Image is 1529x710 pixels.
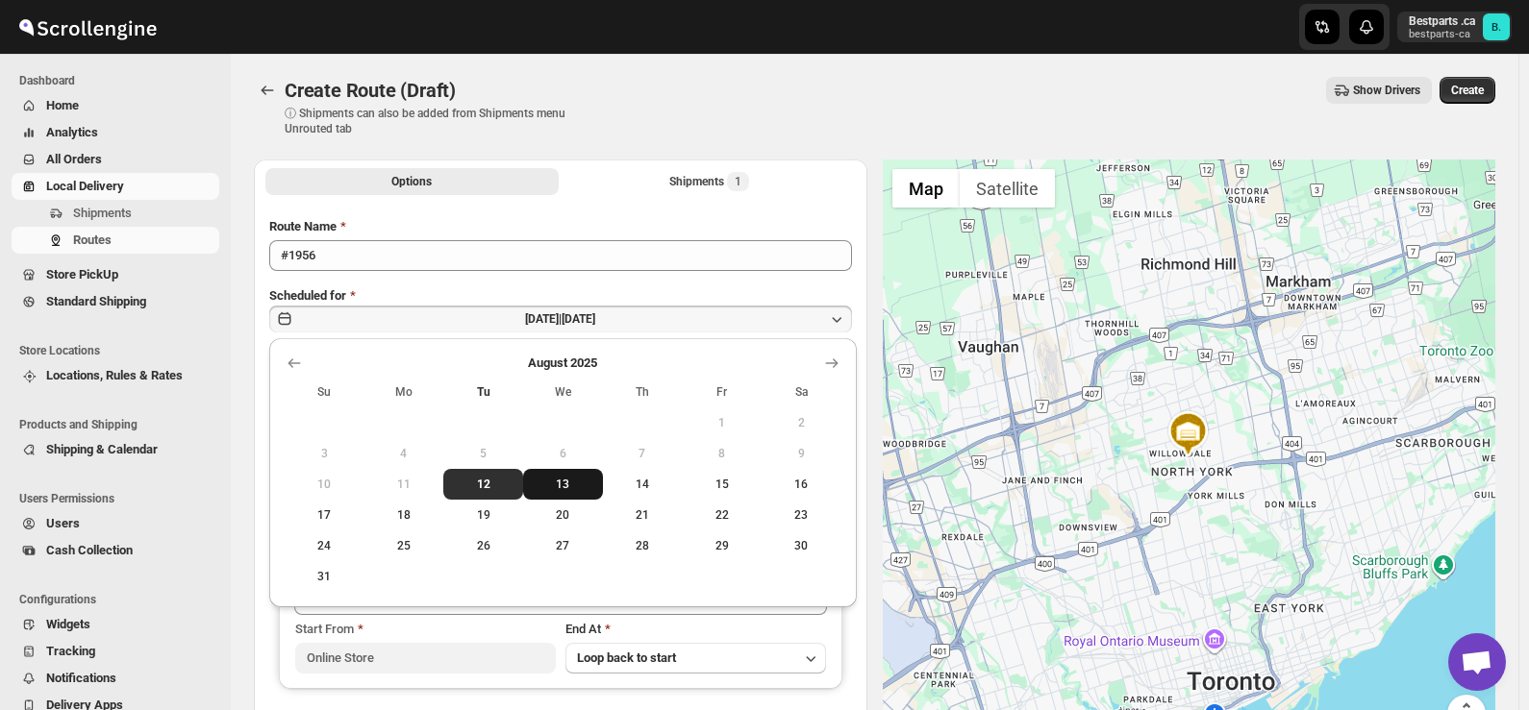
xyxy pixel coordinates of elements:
button: Analytics [12,119,219,146]
span: 11 [372,477,437,492]
span: Su [292,384,357,400]
span: Locations, Rules & Rates [46,368,183,382]
button: Today Tuesday August 12 2025 [443,469,523,500]
button: Friday August 29 2025 [682,530,762,561]
button: Show satellite imagery [960,169,1055,208]
button: Friday August 1 2025 [682,407,762,438]
span: 1 [735,174,741,189]
button: Users [12,510,219,537]
span: 18 [372,507,437,523]
button: Sunday August 10 2025 [285,469,364,500]
button: Saturday August 30 2025 [762,530,841,561]
span: 7 [611,446,675,461]
span: Products and Shipping [19,417,221,432]
span: 6 [531,446,595,461]
button: Widgets [12,611,219,638]
th: Monday [364,377,444,407]
span: 12 [451,477,515,492]
button: Thursday August 21 2025 [603,500,683,530]
th: Wednesday [523,377,603,407]
button: Routes [254,77,281,104]
span: 2 [769,415,834,430]
span: 21 [611,507,675,523]
span: Route Name [269,219,337,233]
span: 22 [689,507,754,523]
span: 16 [769,477,834,492]
button: User menu [1397,12,1512,42]
button: Tuesday August 19 2025 [443,500,523,530]
span: Configurations [19,592,221,607]
th: Sunday [285,377,364,407]
span: 10 [292,477,357,492]
button: Friday August 8 2025 [682,438,762,469]
div: End At [565,620,826,639]
span: 27 [531,538,595,553]
span: Routes [73,233,112,247]
button: Wednesday August 6 2025 [523,438,603,469]
span: Shipping & Calendar [46,442,158,456]
button: Saturday August 23 2025 [762,500,841,530]
button: Monday August 25 2025 [364,530,444,561]
button: Loop back to start [565,643,826,673]
button: Wednesday August 27 2025 [523,530,603,561]
span: [DATE] [562,312,595,326]
button: Tracking [12,638,219,665]
span: Notifications [46,671,116,685]
button: Show next month, September 2025 [818,350,845,377]
button: Sunday August 17 2025 [285,500,364,530]
span: Users [46,516,80,530]
span: Analytics [46,125,98,139]
button: Notifications [12,665,219,692]
button: Friday August 22 2025 [682,500,762,530]
span: 26 [451,538,515,553]
span: 5 [451,446,515,461]
span: Store Locations [19,343,221,358]
button: Thursday August 28 2025 [603,530,683,561]
span: 20 [531,507,595,523]
button: Selected Shipments [563,168,856,195]
button: Saturday August 2 2025 [762,407,841,438]
span: 31 [292,569,357,584]
span: Loop back to start [577,650,676,665]
button: Shipments [12,200,219,227]
button: Thursday August 14 2025 [603,469,683,500]
span: Standard Shipping [46,294,146,308]
th: Saturday [762,377,841,407]
th: Friday [682,377,762,407]
span: Widgets [46,617,90,631]
span: Mo [372,384,437,400]
span: Home [46,98,79,112]
span: [DATE] | [525,312,562,326]
span: 24 [292,538,357,553]
span: 25 [372,538,437,553]
span: Options [391,174,432,189]
button: Friday August 15 2025 [682,469,762,500]
span: Dashboard [19,73,221,88]
span: 29 [689,538,754,553]
button: Tuesday August 5 2025 [443,438,523,469]
span: Scheduled for [269,288,346,303]
span: 8 [689,446,754,461]
button: Create [1440,77,1495,104]
span: 9 [769,446,834,461]
p: bestparts-ca [1409,29,1475,40]
a: Open chat [1448,633,1506,691]
p: ⓘ Shipments can also be added from Shipments menu Unrouted tab [285,106,588,136]
text: B. [1491,21,1501,34]
span: Store PickUp [46,267,118,282]
button: [DATE]|[DATE] [269,306,852,332]
span: 28 [611,538,675,553]
span: 13 [531,477,595,492]
span: 4 [372,446,437,461]
img: ScrollEngine [15,3,160,51]
button: Home [12,92,219,119]
input: Eg: Bengaluru Route [269,240,852,271]
button: Monday August 4 2025 [364,438,444,469]
th: Thursday [603,377,683,407]
span: Cash Collection [46,543,133,557]
button: Cash Collection [12,537,219,564]
span: Local Delivery [46,179,124,193]
span: Bestparts .ca [1483,13,1510,40]
button: Saturday August 9 2025 [762,438,841,469]
span: Users Permissions [19,491,221,506]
